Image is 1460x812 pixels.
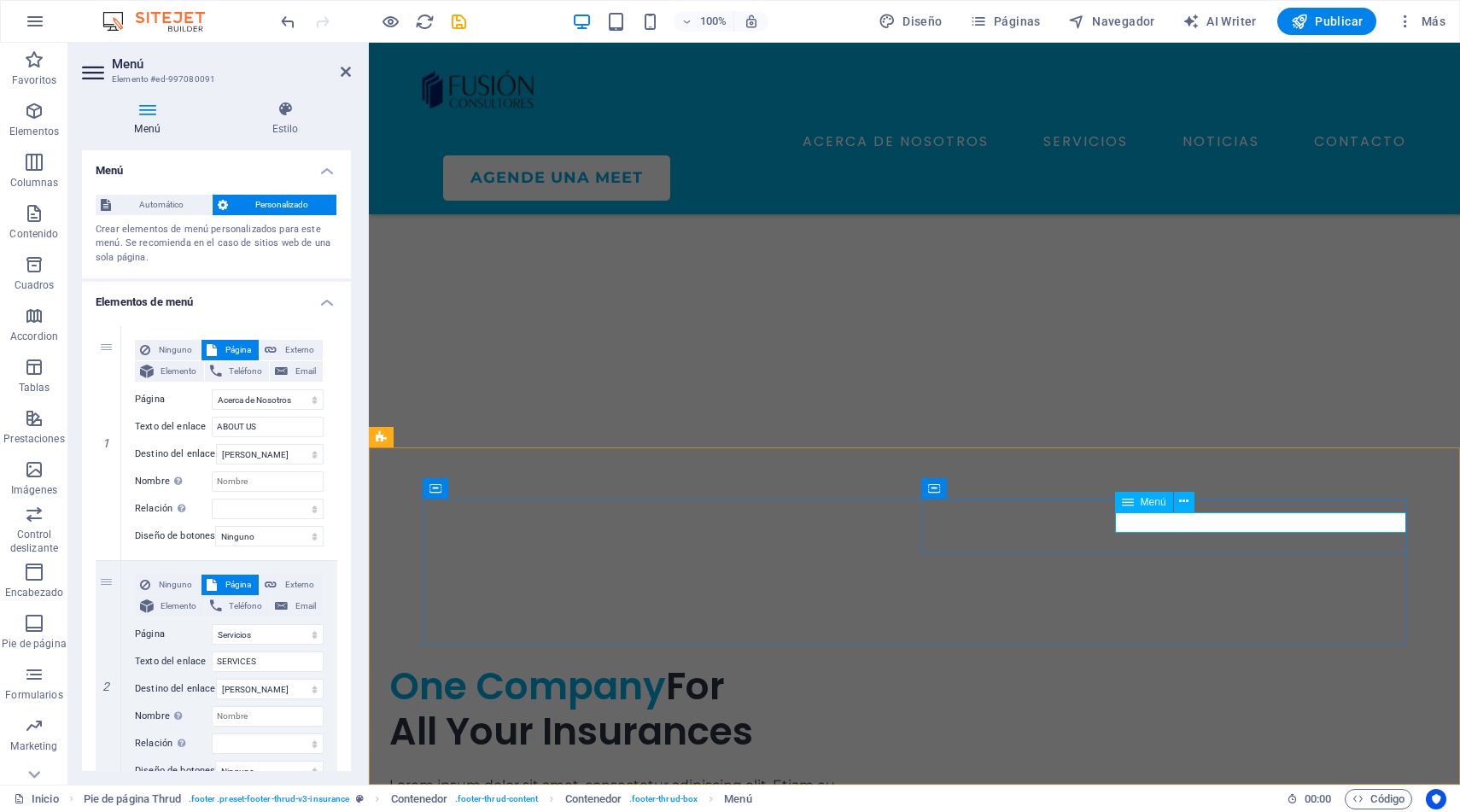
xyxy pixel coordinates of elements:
[674,11,734,32] button: 100%
[5,586,63,599] p: Encabezado
[96,223,337,266] div: Crear elementos de menú personalizados para este menú. Se recomienda en el caso de sitios web de ...
[98,11,226,32] img: Editor Logo
[278,12,298,32] i: Deshacer: Cambiar texto (Ctrl+Z)
[227,596,265,616] span: Teléfono
[449,12,469,32] i: Guardar (Ctrl+S)
[82,282,351,313] h4: Elementos de menú
[2,637,66,651] p: Pie de página
[201,340,260,360] button: Página
[872,8,949,35] div: Diseño (Ctrl+Alt+Y)
[1426,789,1446,809] button: Usercentrics
[9,125,59,138] p: Elementos
[1352,789,1405,809] span: Código
[135,417,212,437] label: Texto del enlace
[19,381,50,394] p: Tablas
[212,706,324,727] input: Nombre
[415,12,435,32] i: Volver a cargar página
[12,73,56,87] p: Favoritos
[135,706,212,727] label: Nombre
[82,150,351,181] h4: Menú
[744,14,759,29] i: Al redimensionar, ajustar el nivel de zoom automáticamente para ajustarse al dispositivo elegido.
[1390,8,1452,35] button: Más
[282,575,318,595] span: Externo
[189,789,350,809] span: . footer .preset-footer-thrud-v3-insurance
[1291,13,1364,30] span: Publicar
[277,11,298,32] button: undo
[1277,8,1377,35] button: Publicar
[293,361,318,382] span: Email
[380,11,400,32] button: Haz clic para salir del modo de previsualización y seguir editando
[1068,13,1155,30] span: Navegador
[212,651,324,672] input: Texto del enlace...
[260,575,323,595] button: Externo
[282,340,318,360] span: Externo
[212,471,324,492] input: Nombre
[135,526,215,546] label: Diseño de botones
[159,596,199,616] span: Elemento
[212,417,324,437] input: Texto del enlace...
[201,575,260,595] button: Página
[135,499,212,519] label: Relación
[1176,8,1264,35] button: AI Writer
[135,389,212,410] label: Página
[222,340,254,360] span: Página
[10,739,57,753] p: Marketing
[112,72,317,87] h3: Elemento #ed-997080091
[135,596,204,616] button: Elemento
[213,195,337,215] button: Personalizado
[260,340,323,360] button: Externo
[227,361,265,382] span: Teléfono
[233,195,332,215] span: Personalizado
[94,436,119,450] em: 1
[135,361,204,382] button: Elemento
[159,361,199,382] span: Elemento
[135,471,212,492] label: Nombre
[205,361,270,382] button: Teléfono
[270,596,323,616] button: Email
[629,789,698,809] span: . footer-thrud-box
[414,11,435,32] button: reload
[112,56,351,72] h2: Menú
[879,13,943,30] span: Diseño
[1287,789,1332,809] h6: Tiempo de la sesión
[270,361,323,382] button: Email
[724,789,751,809] span: Haz clic para seleccionar y doble clic para editar
[1397,13,1445,30] span: Más
[82,101,219,137] h4: Menú
[3,432,64,446] p: Prestaciones
[455,789,539,809] span: . footer-thrud-content
[222,575,254,595] span: Página
[356,794,364,803] i: Este elemento es un preajuste personalizable
[11,483,57,497] p: Imágenes
[15,278,55,292] p: Cuadros
[135,444,216,464] label: Destino del enlace
[135,651,212,672] label: Texto del enlace
[135,624,212,645] label: Página
[1317,792,1319,805] span: :
[1061,8,1162,35] button: Navegador
[135,575,201,595] button: Ninguno
[94,680,119,693] em: 2
[135,733,212,754] label: Relación
[14,789,59,809] a: Haz clic para cancelar la selección y doble clic para abrir páginas
[84,789,182,809] span: Haz clic para seleccionar y doble clic para editar
[9,227,58,241] p: Contenido
[1183,13,1257,30] span: AI Writer
[970,13,1041,30] span: Páginas
[155,575,196,595] span: Ninguno
[155,340,196,360] span: Ninguno
[1305,789,1331,809] span: 00 00
[963,8,1048,35] button: Páginas
[10,176,59,190] p: Columnas
[1345,789,1412,809] button: Código
[5,688,62,702] p: Formularios
[699,11,727,32] h6: 100%
[565,789,622,809] span: Haz clic para seleccionar y doble clic para editar
[96,195,212,215] button: Automático
[872,8,949,35] button: Diseño
[135,761,215,781] label: Diseño de botones
[116,195,207,215] span: Automático
[219,101,351,137] h4: Estilo
[135,679,216,699] label: Destino del enlace
[10,330,58,343] p: Accordion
